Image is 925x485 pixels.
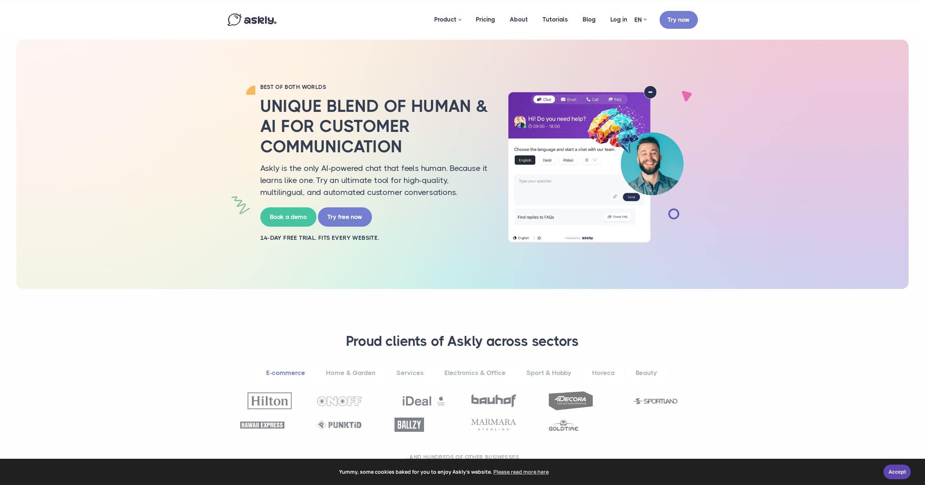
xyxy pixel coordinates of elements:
[260,234,490,242] h2: 14-day free trial. Fits every website.
[248,392,292,409] img: Hilton
[626,363,666,383] a: Beauty
[660,11,698,29] a: Try now
[228,13,276,26] img: Askly
[469,2,502,37] a: Pricing
[240,422,284,429] img: Hawaii Express
[517,363,581,383] a: Sport & Hobby
[260,83,490,91] h2: BEST OF BOTH WORLDS
[257,363,315,383] a: E-commerce
[471,394,516,407] img: Bauhof
[387,363,433,383] a: Services
[583,363,624,383] a: Horeca
[427,2,469,38] a: Product
[634,15,646,25] a: EN
[318,207,372,227] a: Try free now
[317,396,361,406] img: OnOff
[549,419,578,431] img: Goldtime
[395,418,424,432] img: Ballzy
[471,419,516,430] img: Marmara Sterling
[260,207,316,227] a: Book a demo
[237,454,689,461] h2: ...and hundreds of other businesses
[633,398,677,404] img: Sportland
[603,2,634,37] a: Log in
[535,2,575,37] a: Tutorials
[502,2,535,37] a: About
[11,466,878,477] span: Yummy, some cookies baked for you to enjoy Askly's website.
[237,333,689,350] h3: Proud clients of Askly across sectors
[492,466,550,477] a: learn more about cookies
[316,363,385,383] a: Home & Garden
[317,421,361,430] img: Punktid
[501,86,691,243] img: AI multilingual chat
[575,2,603,37] a: Blog
[260,96,490,157] h2: Unique blend of human & AI for customer communication
[435,363,515,383] a: Electronics & Office
[260,162,490,198] p: Askly is the only AI-powered chat that feels human. Because it learns like one. Try an ultimate t...
[402,392,446,409] img: Ideal
[883,465,911,479] a: Accept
